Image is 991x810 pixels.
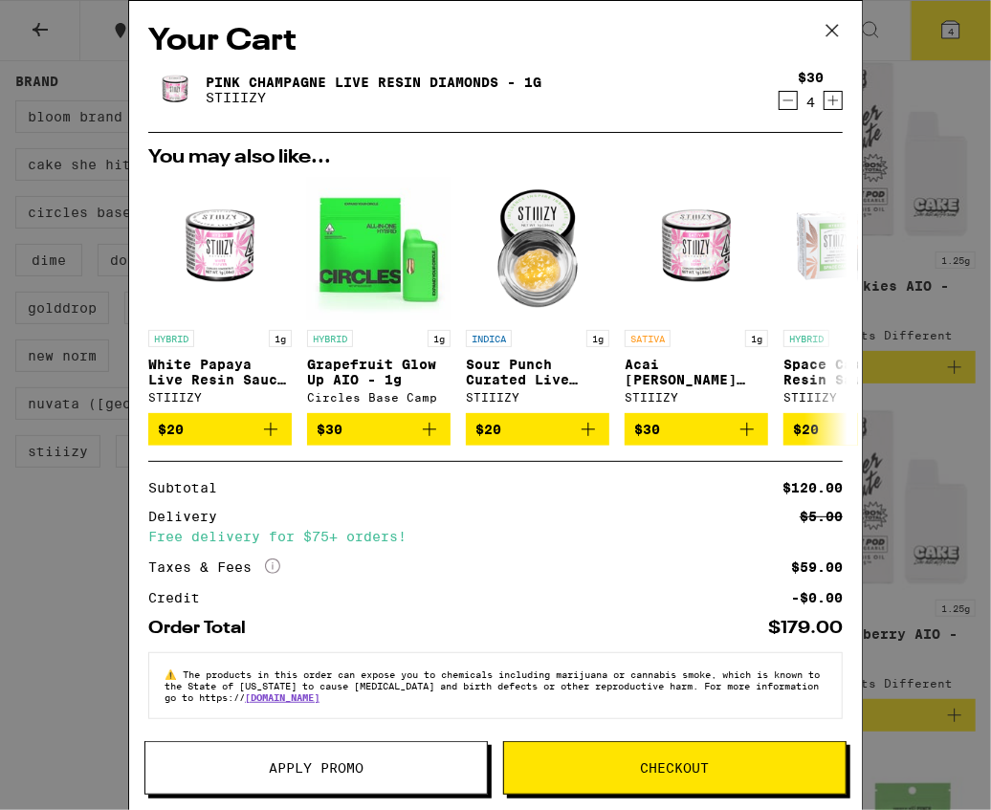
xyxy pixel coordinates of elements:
div: Subtotal [148,481,231,494]
a: Open page for Sour Punch Curated Live Resin Sauce - 1g from STIIIZY [466,177,609,413]
span: Hi. Need any help? [11,13,138,29]
div: $30 [798,70,824,85]
a: Open page for Space Cake Live Resin Sauce - 1g from STIIIZY [783,177,927,413]
p: 1g [586,330,609,347]
p: HYBRID [307,330,353,347]
p: SATIVA [625,330,671,347]
div: -$0.00 [791,591,843,604]
a: Open page for Grapefruit Glow Up AIO - 1g from Circles Base Camp [307,177,451,413]
div: Credit [148,591,213,604]
span: Apply Promo [269,761,363,775]
p: Sour Punch Curated Live Resin Sauce - 1g [466,357,609,387]
p: INDICA [466,330,512,347]
div: STIIIZY [148,391,292,404]
div: STIIIZY [783,391,927,404]
img: Pink Champagne Live Resin Diamonds - 1g [148,63,202,117]
div: $179.00 [768,620,843,637]
span: ⚠️ [165,668,183,680]
button: Add to bag [466,413,609,446]
div: Taxes & Fees [148,558,280,576]
button: Add to bag [307,413,451,446]
a: Open page for White Papaya Live Resin Sauce - 1g from STIIIZY [148,177,292,413]
div: $59.00 [791,560,843,574]
p: Space Cake Live Resin Sauce - 1g [783,357,927,387]
div: Order Total [148,620,259,637]
div: STIIIZY [625,391,768,404]
div: 4 [798,95,824,110]
img: STIIIZY - Acai Berry Live Resin Diamonds - 1g [625,177,768,320]
img: STIIIZY - White Papaya Live Resin Sauce - 1g [148,177,292,320]
button: Increment [824,91,843,110]
div: Free delivery for $75+ orders! [148,530,843,543]
span: $20 [793,422,819,437]
h2: You may also like... [148,148,843,167]
span: $20 [158,422,184,437]
p: 1g [269,330,292,347]
p: Grapefruit Glow Up AIO - 1g [307,357,451,387]
div: $5.00 [800,510,843,523]
div: Circles Base Camp [307,391,451,404]
button: Checkout [503,741,847,795]
a: [DOMAIN_NAME] [245,691,319,703]
span: $30 [317,422,342,437]
a: Open page for Acai Berry Live Resin Diamonds - 1g from STIIIZY [625,177,768,413]
div: $120.00 [782,481,843,494]
div: Delivery [148,510,231,523]
button: Add to bag [783,413,927,446]
h2: Your Cart [148,20,843,63]
span: $30 [634,422,660,437]
button: Apply Promo [144,741,488,795]
p: 1g [745,330,768,347]
button: Add to bag [148,413,292,446]
div: STIIIZY [466,391,609,404]
p: STIIIZY [206,90,541,105]
a: Pink Champagne Live Resin Diamonds - 1g [206,75,541,90]
span: The products in this order can expose you to chemicals including marijuana or cannabis smoke, whi... [165,668,820,703]
p: White Papaya Live Resin Sauce - 1g [148,357,292,387]
p: HYBRID [148,330,194,347]
button: Decrement [779,91,798,110]
button: Add to bag [625,413,768,446]
img: STIIIZY - Space Cake Live Resin Sauce - 1g [783,177,927,320]
p: HYBRID [783,330,829,347]
p: 1g [428,330,451,347]
img: Circles Base Camp - Grapefruit Glow Up AIO - 1g [307,177,451,320]
span: Checkout [641,761,710,775]
img: STIIIZY - Sour Punch Curated Live Resin Sauce - 1g [466,177,609,320]
span: $20 [475,422,501,437]
p: Acai [PERSON_NAME] Live Resin Diamonds - 1g [625,357,768,387]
